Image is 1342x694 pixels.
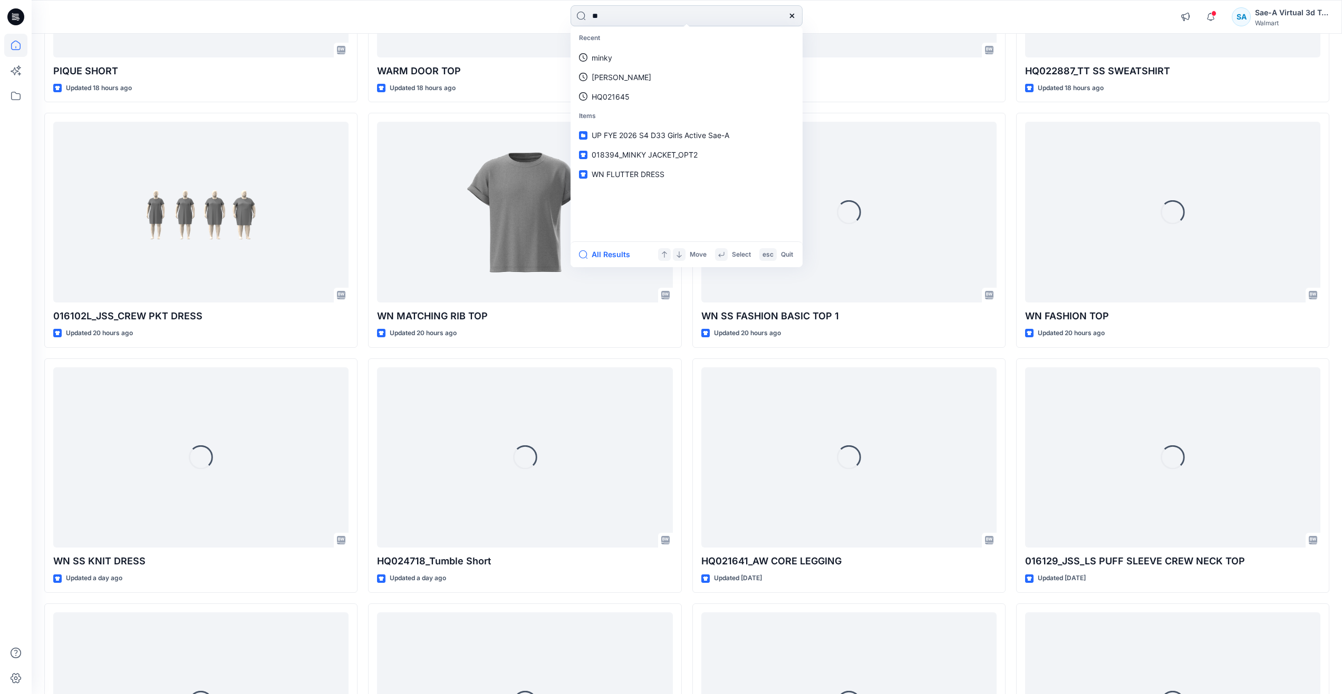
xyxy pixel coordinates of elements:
p: WN MATCHING RIB TOP [377,309,672,324]
p: HQ022887_FIT_3XL [701,64,997,79]
span: 018394_MINKY JACKET_OPT2 [592,150,698,159]
p: 016102L_JSS_CREW PKT DRESS [53,309,349,324]
p: HQ021645 [592,91,630,102]
a: WN FLUTTER DRESS [573,164,800,184]
p: Updated [DATE] [714,573,762,584]
a: UP FYE 2026 S4 D33 Girls Active Sae-A [573,125,800,145]
a: 016102L_JSS_CREW PKT DRESS [53,122,349,302]
p: WARM DOOR TOP [377,64,672,79]
a: HQ021645 [573,87,800,106]
p: esc [762,249,774,260]
p: Updated 20 hours ago [66,328,133,339]
div: Sae-A Virtual 3d Team [1255,6,1329,19]
p: Move [690,249,707,260]
button: All Results [579,248,637,261]
a: 018394_MINKY JACKET_OPT2 [573,145,800,164]
p: WN SS FASHION BASIC TOP 1 [701,309,997,324]
p: Updated a day ago [66,573,122,584]
p: Updated 18 hours ago [1038,83,1104,94]
p: Updated 18 hours ago [390,83,456,94]
p: Select [732,249,751,260]
p: shearl [592,72,651,83]
p: WN SS KNIT DRESS [53,554,349,569]
p: Updated 20 hours ago [1038,328,1105,339]
a: [PERSON_NAME] [573,67,800,87]
p: HQ021641_AW CORE LEGGING [701,554,997,569]
p: Quit [781,249,793,260]
p: minky [592,52,612,63]
p: Updated 18 hours ago [66,83,132,94]
p: Updated a day ago [390,573,446,584]
p: HQ022887_TT SS SWEATSHIRT [1025,64,1320,79]
p: Updated 20 hours ago [390,328,457,339]
p: Items [573,106,800,126]
p: HQ024718_Tumble Short [377,554,672,569]
a: WN MATCHING RIB TOP [377,122,672,302]
span: UP FYE 2026 S4 D33 Girls Active Sae-A [592,131,729,140]
div: Walmart [1255,19,1329,27]
span: WN FLUTTER DRESS [592,170,664,179]
div: SA [1232,7,1251,26]
p: 016129_JSS_LS PUFF SLEEVE CREW NECK TOP [1025,554,1320,569]
p: WN FASHION TOP [1025,309,1320,324]
a: minky [573,48,800,67]
p: Updated [DATE] [1038,573,1086,584]
p: PIQUE SHORT [53,64,349,79]
p: Updated 20 hours ago [714,328,781,339]
p: Recent [573,28,800,48]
